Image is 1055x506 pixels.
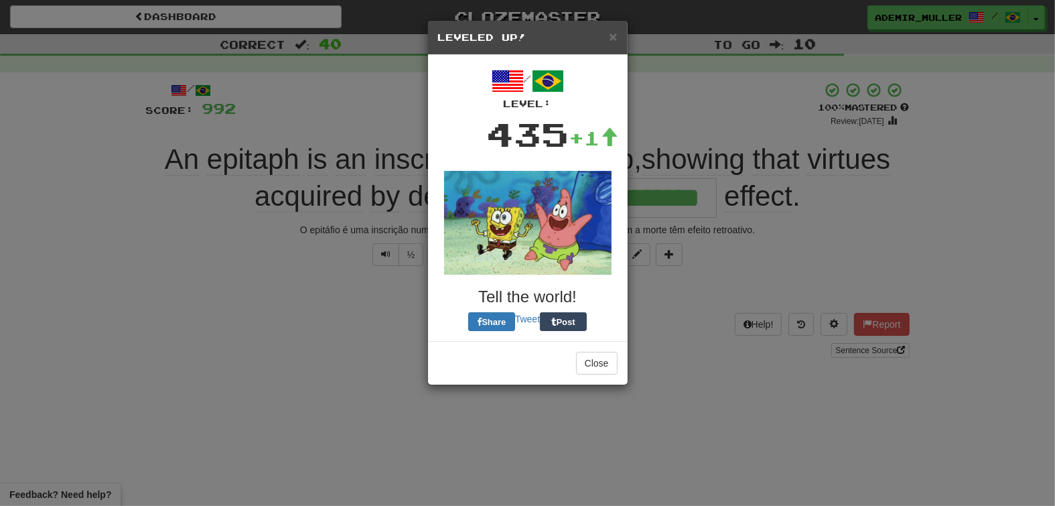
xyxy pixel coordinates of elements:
[468,312,515,331] button: Share
[540,312,587,331] button: Post
[609,29,617,44] button: Close
[576,352,618,375] button: Close
[444,171,612,275] img: spongebob-53e4afb176f15ec50bbd25504a55505dc7932d5912ae3779acb110eb58d89fe3.gif
[486,111,569,157] div: 435
[609,29,617,44] span: ×
[438,65,618,111] div: /
[438,288,618,306] h3: Tell the world!
[569,125,618,151] div: +1
[515,314,540,324] a: Tweet
[438,31,618,44] h5: Leveled Up!
[438,97,618,111] div: Level:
